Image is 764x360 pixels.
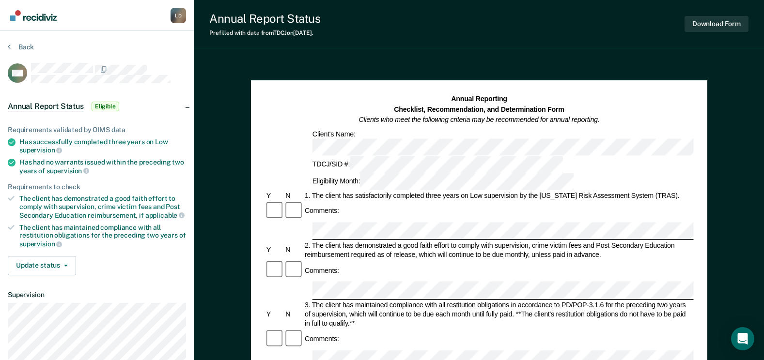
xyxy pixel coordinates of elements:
button: Back [8,43,34,51]
div: Comments: [303,266,341,275]
div: 1. The client has satisfactorily completed three years on Low supervision by the [US_STATE] Risk ... [303,191,694,200]
div: L D [171,8,186,23]
div: Requirements to check [8,183,186,191]
div: Y [265,246,284,255]
div: TDCJ/SID #: [311,156,564,173]
div: 2. The client has demonstrated a good faith effort to comply with supervision, crime victim fees ... [303,241,694,259]
div: Comments: [303,207,341,216]
div: N [284,191,303,200]
div: Eligibility Month: [311,173,575,190]
div: The client has maintained compliance with all restitution obligations for the preceding two years of [19,224,186,248]
span: Annual Report Status [8,102,84,111]
button: Profile dropdown button [171,8,186,23]
div: N [284,246,303,255]
div: Prefilled with data from TDCJ on [DATE] . [209,30,320,36]
img: Recidiviz [10,10,57,21]
div: Has had no warrants issued within the preceding two years of [19,158,186,175]
em: Clients who meet the following criteria may be recommended for annual reporting. [359,116,599,123]
div: Y [265,191,284,200]
div: Y [265,310,284,319]
div: N [284,310,303,319]
span: supervision [19,146,62,154]
div: 3. The client has maintained compliance with all restitution obligations in accordance to PD/POP-... [303,300,694,328]
span: applicable [145,211,185,219]
strong: Annual Reporting [451,95,507,103]
div: Comments: [303,334,341,344]
button: Download Form [685,16,748,32]
div: The client has demonstrated a good faith effort to comply with supervision, crime victim fees and... [19,195,186,219]
div: Requirements validated by OIMS data [8,126,186,134]
div: Annual Report Status [209,12,320,26]
button: Update status [8,256,76,275]
div: Has successfully completed three years on Low [19,138,186,154]
strong: Checklist, Recommendation, and Determination Form [394,105,564,113]
span: Eligible [92,102,119,111]
span: supervision [47,167,89,175]
dt: Supervision [8,291,186,299]
div: Open Intercom Messenger [731,327,754,350]
span: supervision [19,240,62,248]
